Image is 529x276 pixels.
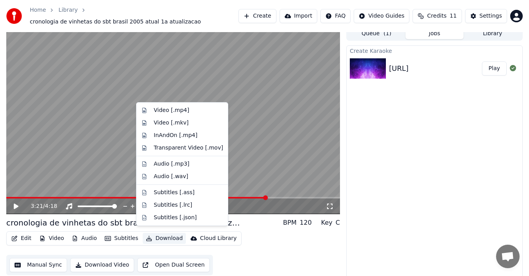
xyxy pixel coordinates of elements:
span: Credits [427,12,446,20]
a: Home [30,6,46,14]
button: Jobs [405,28,464,39]
div: C [336,218,340,227]
div: Audio [.mp3] [154,160,189,168]
div: Subtitles [.ass] [154,189,195,197]
span: ( 1 ) [384,30,391,38]
button: Queue [347,28,405,39]
div: Video [.mp4] [154,106,189,114]
div: Transparent Video [.mov] [154,144,223,152]
div: Settings [480,12,502,20]
div: Audio [.wav] [154,173,188,180]
button: Library [464,28,522,39]
div: Video [.mkv] [154,119,189,127]
button: Subtitles [102,233,141,244]
div: Key [321,218,333,227]
div: Create Karaoke [347,46,522,55]
button: Open Dual Screen [137,258,210,272]
nav: breadcrumb [30,6,238,26]
button: Settings [465,9,507,23]
div: cronologia de vinhetas do sbt brasil 2005 atual 1a atualizacao [6,217,242,228]
button: Manual Sync [9,258,67,272]
button: Edit [8,233,35,244]
button: Play [482,61,507,76]
div: Subtitles [.json] [154,214,197,222]
span: 3:21 [31,202,43,210]
div: Subtitles [.lrc] [154,201,192,209]
div: / [31,202,49,210]
div: [URL] [389,63,409,74]
div: BPM [283,218,296,227]
button: Video Guides [354,9,409,23]
button: Download Video [70,258,134,272]
span: cronologia de vinhetas do sbt brasil 2005 atual 1a atualizacao [30,18,201,26]
div: 120 [300,218,312,227]
div: Cloud Library [200,235,236,242]
button: FAQ [320,9,351,23]
a: Library [58,6,78,14]
div: InAndOn [.mp4] [154,132,198,139]
span: 11 [450,12,457,20]
button: Import [280,9,317,23]
button: Download [143,233,186,244]
button: Create [238,9,276,23]
div: Open chat [496,245,520,268]
button: Credits11 [413,9,462,23]
button: Audio [69,233,100,244]
img: youka [6,8,22,24]
button: Video [36,233,67,244]
span: 4:18 [45,202,57,210]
